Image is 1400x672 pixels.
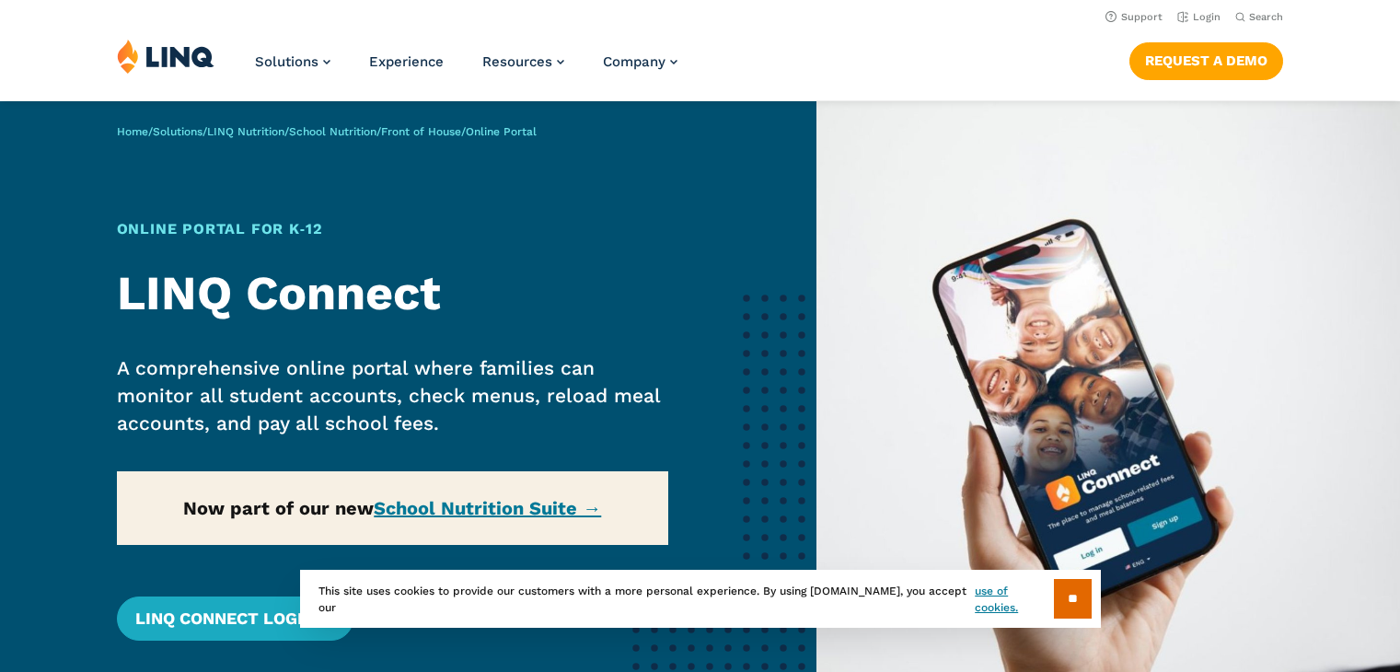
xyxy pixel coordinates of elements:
span: Company [603,53,665,70]
img: LINQ | K‑12 Software [117,39,214,74]
a: Login [1177,11,1221,23]
a: LINQ Nutrition [207,125,284,138]
span: / / / / / [117,125,537,138]
p: A comprehensive online portal where families can monitor all student accounts, check menus, reloa... [117,354,668,437]
nav: Button Navigation [1129,39,1283,79]
a: Resources [482,53,564,70]
h1: Online Portal for K‑12 [117,218,668,240]
a: use of cookies. [975,583,1053,616]
strong: Now part of our new [183,497,601,519]
span: Search [1249,11,1283,23]
a: Support [1105,11,1163,23]
a: Solutions [255,53,330,70]
a: Solutions [153,125,202,138]
span: Online Portal [466,125,537,138]
span: Solutions [255,53,318,70]
a: School Nutrition [289,125,376,138]
strong: LINQ Connect [117,265,441,321]
div: This site uses cookies to provide our customers with a more personal experience. By using [DOMAIN... [300,570,1101,628]
a: Request a Demo [1129,42,1283,79]
a: Home [117,125,148,138]
a: Front of House [381,125,461,138]
nav: Primary Navigation [255,39,677,99]
a: Experience [369,53,444,70]
a: Company [603,53,677,70]
button: Open Search Bar [1235,10,1283,24]
a: LINQ Connect Login [117,597,353,641]
span: Resources [482,53,552,70]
